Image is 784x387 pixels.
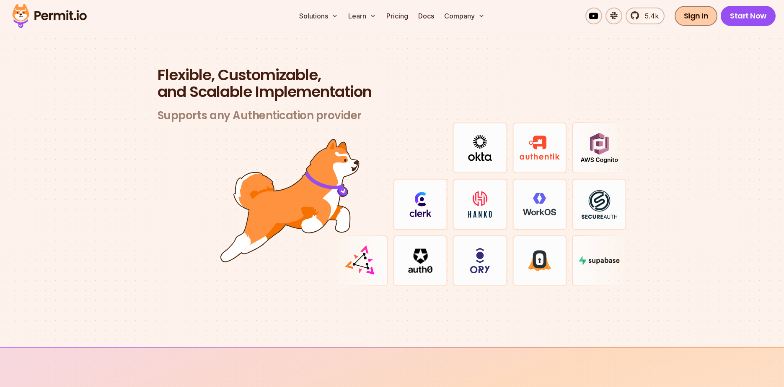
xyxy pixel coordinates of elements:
span: Flexible, Customizable, [158,67,627,84]
h3: Supports any Authentication provider [158,109,627,123]
a: Start Now [721,6,776,26]
a: 5.4k [626,8,665,24]
a: Pricing [383,8,411,24]
h2: and Scalable Implementation [158,67,627,100]
button: Company [441,8,488,24]
a: Docs [415,8,437,24]
button: Learn [345,8,380,24]
img: Permit logo [8,2,91,30]
span: 5.4k [640,11,659,21]
a: Sign In [675,6,718,26]
button: Solutions [296,8,342,24]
